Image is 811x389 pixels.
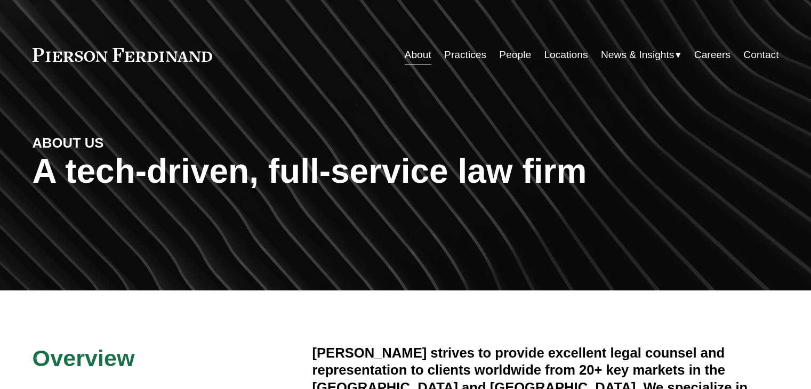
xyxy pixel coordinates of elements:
[601,45,681,65] a: folder dropdown
[499,45,531,65] a: People
[33,152,779,191] h1: A tech-driven, full-service law firm
[544,45,588,65] a: Locations
[33,345,135,371] span: Overview
[601,46,675,64] span: News & Insights
[694,45,730,65] a: Careers
[405,45,431,65] a: About
[743,45,778,65] a: Contact
[444,45,486,65] a: Practices
[33,135,104,150] strong: ABOUT US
